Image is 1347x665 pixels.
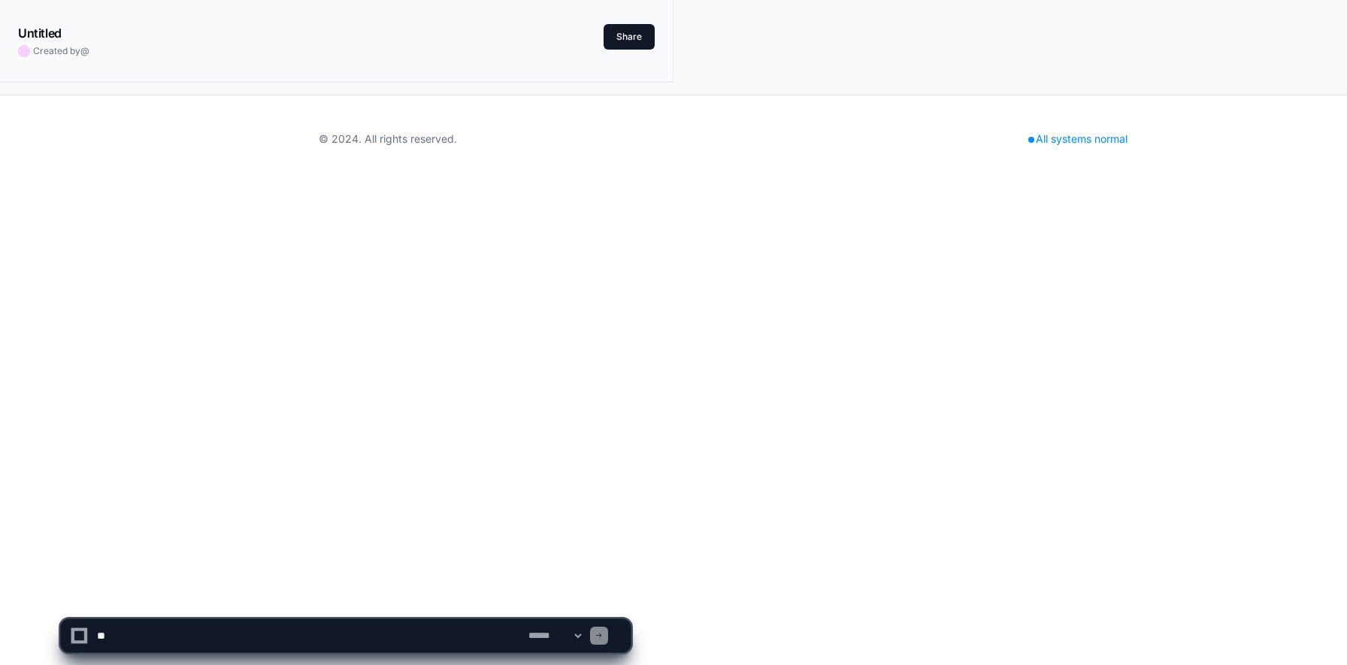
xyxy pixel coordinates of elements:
button: Share [604,24,655,50]
span: Created by [33,45,89,57]
div: © 2024. All rights reserved. [319,131,457,147]
h1: Untitled [18,24,62,42]
span: @ [80,45,89,56]
div: All systems normal [1019,128,1137,150]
